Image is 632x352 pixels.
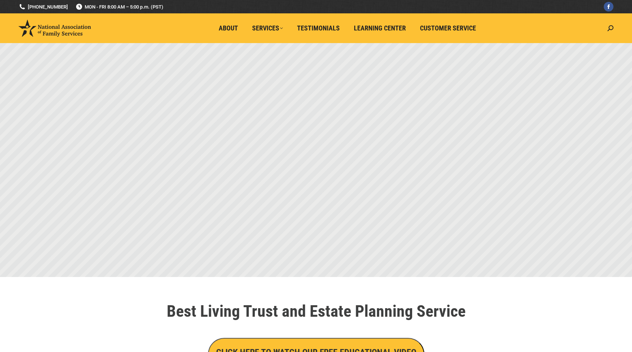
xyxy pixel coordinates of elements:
[219,24,238,32] span: About
[415,21,481,35] a: Customer Service
[19,20,91,37] img: National Association of Family Services
[252,24,283,32] span: Services
[604,2,613,12] a: Facebook page opens in new window
[75,3,163,10] span: MON - FRI 8:00 AM – 5:00 p.m. (PST)
[420,24,476,32] span: Customer Service
[214,21,243,35] a: About
[19,3,68,10] a: [PHONE_NUMBER]
[297,24,340,32] span: Testimonials
[108,303,524,319] h1: Best Living Trust and Estate Planning Service
[349,21,411,35] a: Learning Center
[354,24,406,32] span: Learning Center
[292,21,345,35] a: Testimonials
